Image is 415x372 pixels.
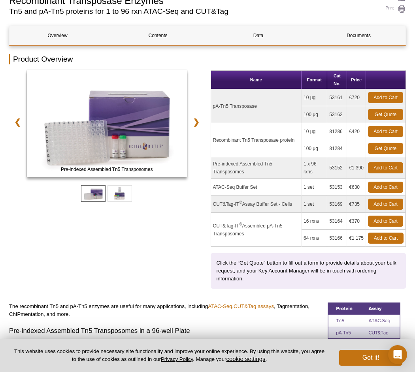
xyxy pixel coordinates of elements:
a: Contents [110,26,206,45]
td: 100 µg [302,106,327,123]
a: Privacy Policy [161,356,193,362]
td: 16 rxns [302,213,327,230]
td: 1 x 96 rxns [302,157,327,179]
a: Get Quote [368,143,403,154]
a: ATAC-Seq [208,303,232,309]
h2: Tn5 and pA-Tn5 proteins for 1 to 96 rxn ATAC-Seq and CUT&Tag [9,8,368,15]
span: Pre-indexed Assembled Tn5 Transposomes [28,165,185,173]
a: Add to Cart [368,92,403,103]
th: Format [302,71,327,89]
td: 53166 [327,230,347,247]
p: Click the “Get Quote” button to fill out a form to provide details about your bulk request, and y... [217,259,400,283]
td: €720 [347,89,366,106]
a: ❮ [9,113,26,131]
td: Recombinant Tn5 Transposase protein [211,123,302,157]
a: Documents [311,26,407,45]
td: €370 [347,213,366,230]
td: Pre-indexed Assembled Tn5 Transposomes [211,157,302,179]
th: Price [347,71,366,89]
td: pA-Tn5 Transposase [211,89,302,123]
h3: Pre-indexed Assembled Tn5 Transposomes in a 96-well Plate [9,326,322,336]
a: ❯ [188,113,205,131]
td: 53153 [327,179,347,196]
button: cookie settings [226,355,265,362]
td: ATAC-Seq Buffer Set [211,179,302,196]
a: Add to Cart [368,216,403,227]
sup: ® [239,222,242,226]
a: Overview [9,26,106,45]
p: This website uses cookies to provide necessary site functionality and improve your online experie... [13,348,326,363]
div: Open Intercom Messenger [388,345,407,364]
td: €735 [347,196,366,213]
img: Pre-indexed Assembled Tn5 Transposomes [27,70,187,177]
th: Name [211,71,302,89]
a: Data [210,26,306,45]
sup: ® [239,200,242,205]
button: Got it! [339,350,402,366]
a: Add to Cart [368,233,404,244]
td: CUT&Tag-IT Assembled pA-Tn5 Transposomes [211,213,302,247]
td: 81284 [327,140,347,157]
td: 64 rxns [302,230,327,247]
td: 53161 [327,89,347,106]
a: Print [376,5,406,13]
a: ATAC-Seq Kit [27,70,187,179]
a: Add to Cart [368,182,403,193]
a: Get Quote [368,109,403,120]
td: 1 set [302,196,327,213]
h2: Product Overview [9,54,406,64]
td: €1,390 [347,157,366,179]
td: 1 set [302,179,327,196]
td: 53152 [327,157,347,179]
img: Tn5 and pA-Tn5 comparison table [328,302,400,339]
a: Add to Cart [368,126,403,137]
p: The recombinant Tn5 and pA-Tn5 enzymes are useful for many applications, including , , Tagmentati... [9,302,322,318]
td: 81286 [327,123,347,140]
td: 53169 [327,196,347,213]
td: 10 µg [302,123,327,140]
a: Add to Cart [368,162,403,173]
td: 53164 [327,213,347,230]
td: €630 [347,179,366,196]
td: €1,175 [347,230,366,247]
td: €420 [347,123,366,140]
td: CUT&Tag-IT Assay Buffer Set - Cells [211,196,302,213]
td: 100 µg [302,140,327,157]
a: Add to Cart [368,199,403,210]
a: CUT&Tag assays [234,303,274,309]
td: 53162 [327,106,347,123]
th: Cat No. [327,71,347,89]
td: 10 µg [302,89,327,106]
